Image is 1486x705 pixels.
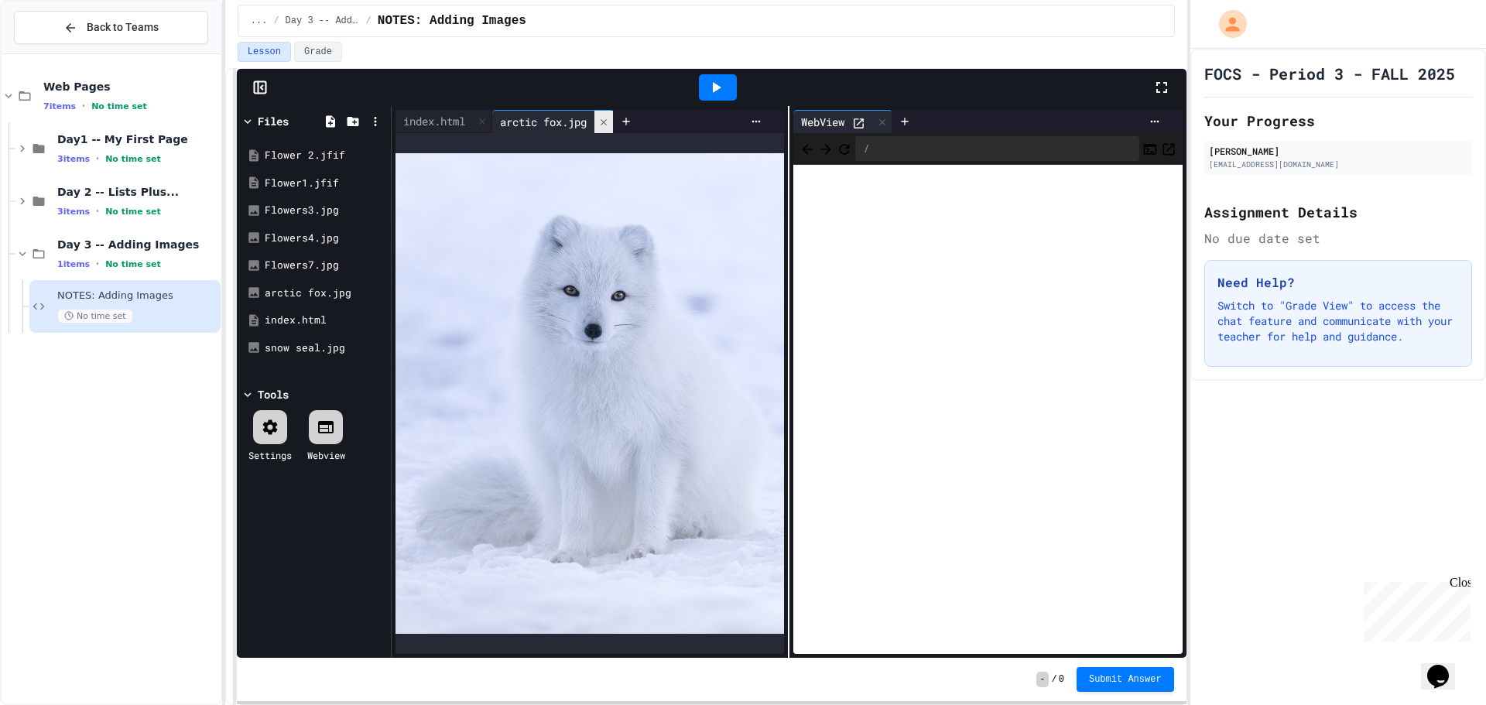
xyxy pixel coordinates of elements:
[265,231,385,246] div: Flowers4.jpg
[793,165,1182,655] iframe: Web Preview
[87,19,159,36] span: Back to Teams
[1217,273,1459,292] h3: Need Help?
[91,101,147,111] span: No time set
[378,12,526,30] span: NOTES: Adding Images
[57,259,90,269] span: 1 items
[492,114,594,130] div: arctic fox.jpg
[395,110,492,133] div: index.html
[286,15,360,27] span: Day 3 -- Adding Images
[1036,672,1048,687] span: -
[395,153,784,634] img: Z
[793,110,892,133] div: WebView
[57,309,133,323] span: No time set
[57,154,90,164] span: 3 items
[265,148,385,163] div: Flower 2.jfif
[1077,667,1174,692] button: Submit Answer
[1089,673,1162,686] span: Submit Answer
[294,42,342,62] button: Grade
[14,11,208,44] button: Back to Teams
[6,6,107,98] div: Chat with us now!Close
[837,139,852,158] button: Refresh
[1204,201,1472,223] h2: Assignment Details
[1052,673,1057,686] span: /
[492,110,614,133] div: arctic fox.jpg
[105,207,161,217] span: No time set
[799,139,815,158] span: Back
[1204,229,1472,248] div: No due date set
[43,101,76,111] span: 7 items
[1209,159,1467,170] div: [EMAIL_ADDRESS][DOMAIN_NAME]
[57,207,90,217] span: 3 items
[366,15,371,27] span: /
[307,448,345,462] div: Webview
[258,386,289,402] div: Tools
[57,185,217,199] span: Day 2 -- Lists Plus...
[57,238,217,252] span: Day 3 -- Adding Images
[238,42,291,62] button: Lesson
[793,114,852,130] div: WebView
[855,136,1138,161] div: /
[1161,139,1176,158] button: Open in new tab
[258,113,289,129] div: Files
[1358,576,1471,642] iframe: chat widget
[82,100,85,112] span: •
[1217,298,1459,344] p: Switch to "Grade View" to access the chat feature and communicate with your teacher for help and ...
[1204,110,1472,132] h2: Your Progress
[1059,673,1064,686] span: 0
[265,258,385,273] div: Flowers7.jpg
[96,152,99,165] span: •
[57,132,217,146] span: Day1 -- My First Page
[1203,6,1251,42] div: My Account
[57,289,217,303] span: NOTES: Adding Images
[248,448,292,462] div: Settings
[265,176,385,191] div: Flower1.jfif
[251,15,268,27] span: ...
[265,286,385,301] div: arctic fox.jpg
[265,203,385,218] div: Flowers3.jpg
[1421,643,1471,690] iframe: chat widget
[395,113,473,129] div: index.html
[96,205,99,217] span: •
[818,139,834,158] span: Forward
[1142,139,1158,158] button: Console
[273,15,279,27] span: /
[265,341,385,356] div: snow seal.jpg
[265,313,385,328] div: index.html
[43,80,217,94] span: Web Pages
[105,259,161,269] span: No time set
[96,258,99,270] span: •
[1204,63,1455,84] h1: FOCS - Period 3 - FALL 2025
[1209,144,1467,158] div: [PERSON_NAME]
[105,154,161,164] span: No time set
